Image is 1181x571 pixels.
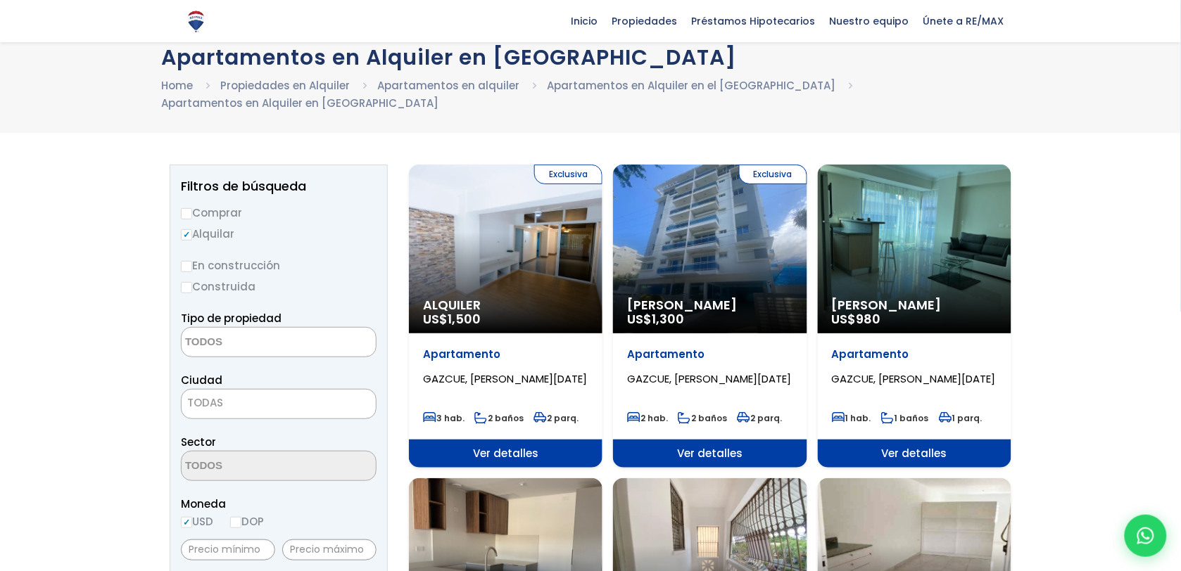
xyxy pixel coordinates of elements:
[184,9,208,34] img: Logo de REMAX
[423,371,587,386] span: GAZCUE, [PERSON_NAME][DATE]
[881,412,929,424] span: 1 baños
[818,165,1011,468] a: [PERSON_NAME] US$980 Apartamento GAZCUE, [PERSON_NAME][DATE] 1 hab. 1 baños 1 parq. Ver detalles
[181,229,192,240] input: Alquilar
[652,310,684,328] span: 1,300
[448,310,481,328] span: 1,500
[181,539,275,560] input: Precio mínimo
[605,11,684,32] span: Propiedades
[230,517,241,528] input: DOP
[832,310,881,328] span: US$
[181,208,192,219] input: Comprar
[161,45,1020,70] h1: Apartamentos en Alquiler en [GEOGRAPHIC_DATA]
[613,165,807,468] a: Exclusiva [PERSON_NAME] US$1,300 Apartamento GAZCUE, [PERSON_NAME][DATE] 2 hab. 2 baños 2 parq. V...
[181,435,216,449] span: Sector
[678,412,727,424] span: 2 baños
[534,165,602,184] span: Exclusiva
[423,298,588,312] span: Alquiler
[181,257,377,274] label: En construcción
[533,412,579,424] span: 2 parq.
[423,347,588,361] p: Apartamento
[181,278,377,295] label: Construida
[181,389,377,419] span: TODAS
[182,451,318,482] textarea: Search
[161,94,438,112] li: Apartamentos en Alquiler en [GEOGRAPHIC_DATA]
[181,513,213,530] label: USD
[684,11,823,32] span: Préstamos Hipotecarios
[282,539,377,560] input: Precio máximo
[182,328,318,358] textarea: Search
[182,393,376,413] span: TODAS
[613,440,807,468] span: Ver detalles
[627,412,668,424] span: 2 hab.
[423,310,481,328] span: US$
[547,78,836,93] a: Apartamentos en Alquiler en el [GEOGRAPHIC_DATA]
[181,495,377,513] span: Moneda
[377,78,519,93] a: Apartamentos en alquiler
[187,395,223,410] span: TODAS
[220,78,350,93] a: Propiedades en Alquiler
[181,517,192,528] input: USD
[627,347,792,361] p: Apartamento
[739,165,807,184] span: Exclusiva
[181,204,377,222] label: Comprar
[409,165,602,468] a: Exclusiva Alquiler US$1,500 Apartamento GAZCUE, [PERSON_NAME][DATE] 3 hab. 2 baños 2 parq. Ver de...
[832,412,871,424] span: 1 hab.
[916,11,1011,32] span: Únete a RE/MAX
[181,179,377,193] h2: Filtros de búsqueda
[818,440,1011,468] span: Ver detalles
[181,311,282,326] span: Tipo de propiedad
[857,310,881,328] span: 980
[627,371,791,386] span: GAZCUE, [PERSON_NAME][DATE]
[832,298,997,312] span: [PERSON_NAME]
[409,440,602,468] span: Ver detalles
[832,347,997,361] p: Apartamento
[939,412,983,424] span: 1 parq.
[161,78,193,93] a: Home
[181,373,222,387] span: Ciudad
[181,225,377,243] label: Alquilar
[627,310,684,328] span: US$
[474,412,524,424] span: 2 baños
[423,412,465,424] span: 3 hab.
[181,282,192,293] input: Construida
[627,298,792,312] span: [PERSON_NAME]
[737,412,782,424] span: 2 parq.
[230,513,264,530] label: DOP
[823,11,916,32] span: Nuestro equipo
[832,371,996,386] span: GAZCUE, [PERSON_NAME][DATE]
[181,261,192,272] input: En construcción
[564,11,605,32] span: Inicio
